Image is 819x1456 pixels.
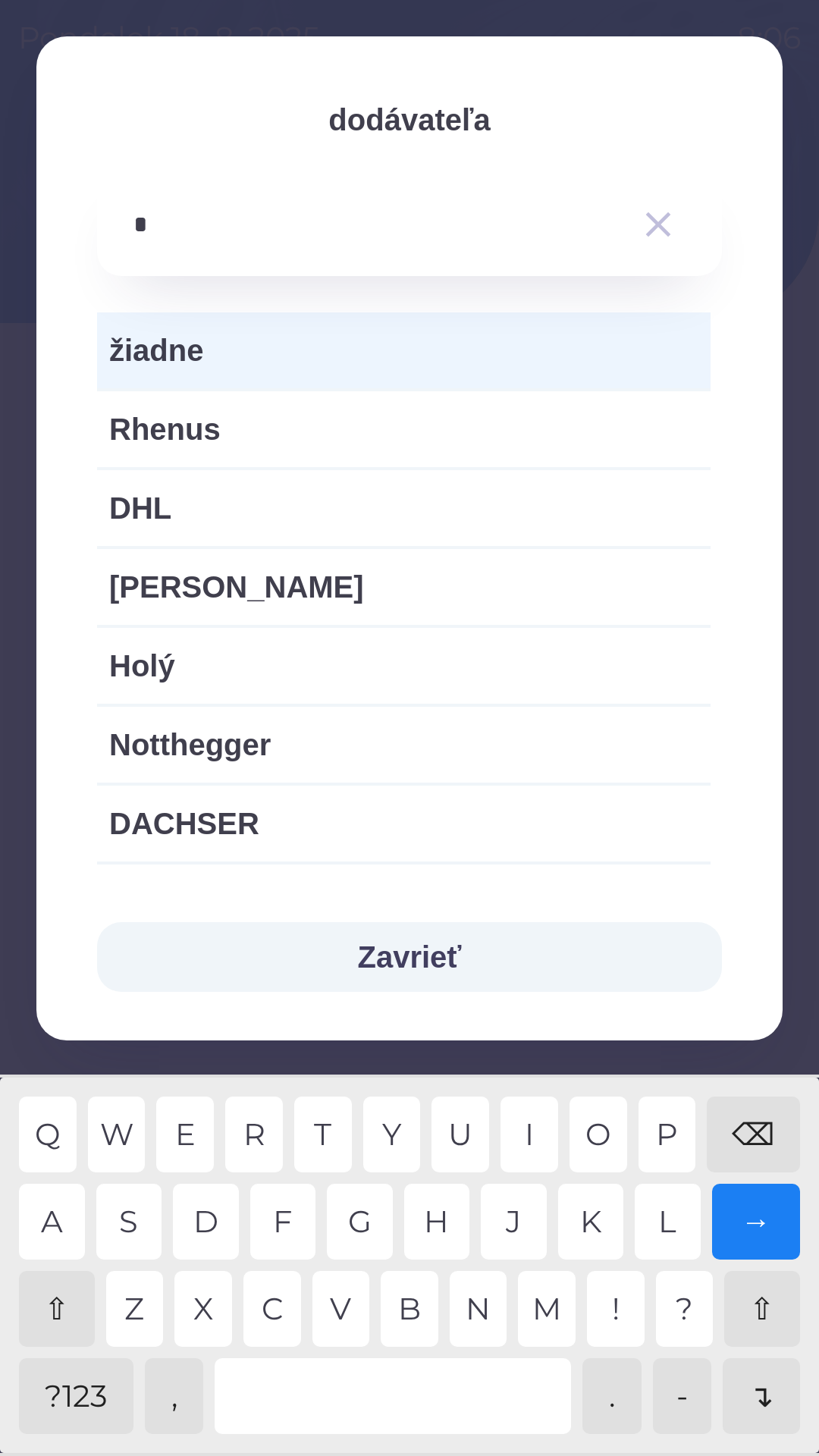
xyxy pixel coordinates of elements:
[97,628,711,704] div: Holý
[97,312,711,388] div: žiadne
[97,707,711,783] div: Notthegger
[109,485,698,531] span: DHL
[109,328,698,373] span: žiadne
[109,643,698,689] span: Holý
[97,97,722,143] p: dodávateľa
[109,801,698,846] span: DACHSER
[97,470,711,546] div: DHL
[97,549,711,625] div: [PERSON_NAME]
[109,406,698,452] span: Rhenus
[97,864,711,940] div: Chrvala
[109,564,698,610] span: [PERSON_NAME]
[97,391,711,467] div: Rhenus
[97,786,711,861] div: DACHSER
[97,922,722,992] button: Zavrieť
[109,722,698,767] span: Notthegger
